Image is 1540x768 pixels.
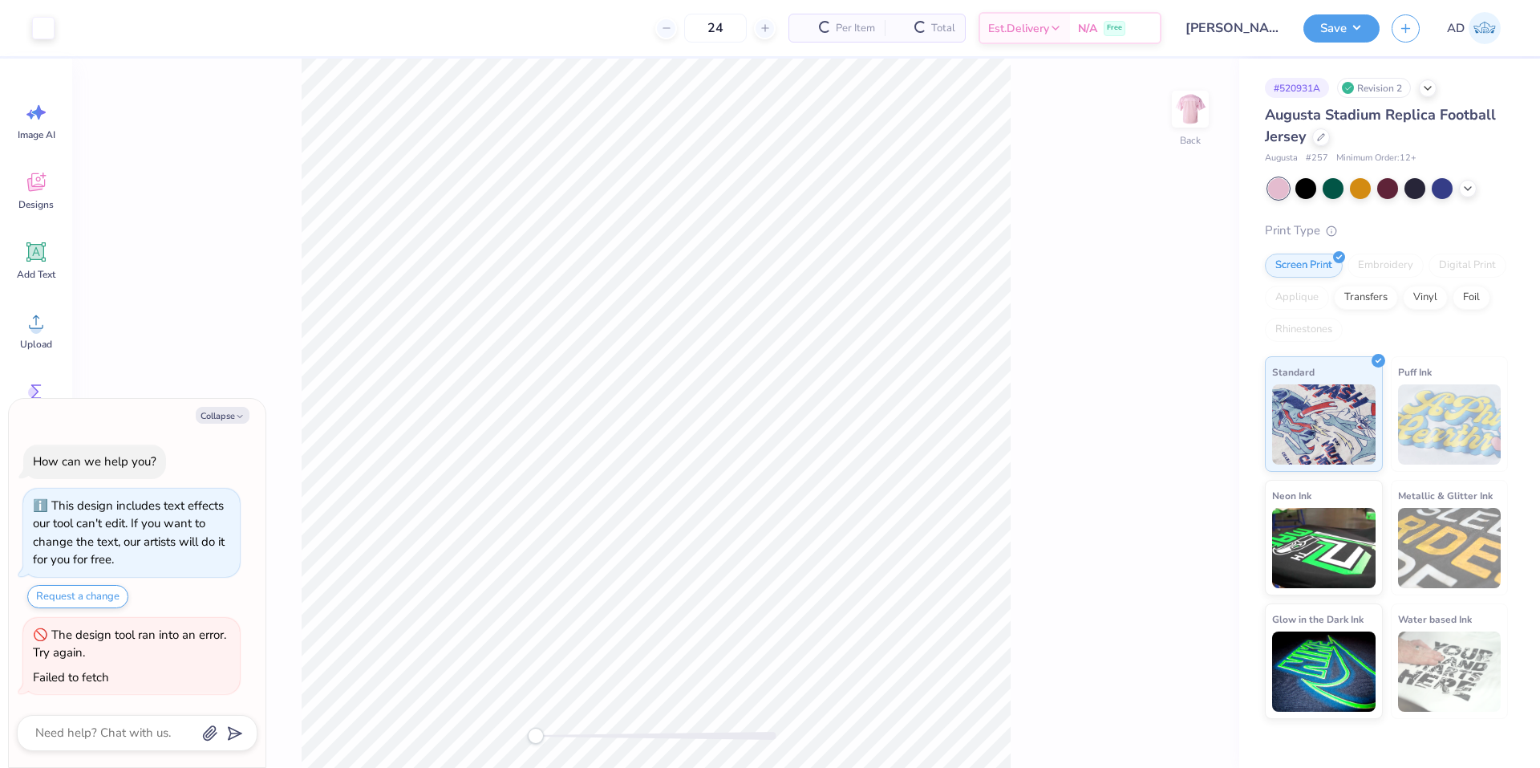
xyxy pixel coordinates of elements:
[1336,152,1416,165] span: Minimum Order: 12 +
[1272,487,1311,504] span: Neon Ink
[1398,611,1472,628] span: Water based Ink
[1440,12,1508,44] a: AD
[1398,487,1493,504] span: Metallic & Glitter Ink
[1265,286,1329,310] div: Applique
[1265,105,1496,146] span: Augusta Stadium Replica Football Jersey
[1398,384,1501,465] img: Puff Ink
[1265,152,1298,165] span: Augusta
[1107,22,1122,34] span: Free
[1265,78,1329,98] div: # 520931A
[1272,364,1315,380] span: Standard
[1398,364,1432,380] span: Puff Ink
[1272,632,1376,712] img: Glow in the Dark Ink
[684,14,747,43] input: – –
[1265,318,1343,342] div: Rhinestones
[931,20,955,37] span: Total
[1265,221,1508,240] div: Print Type
[1398,632,1501,712] img: Water based Ink
[988,20,1049,37] span: Est. Delivery
[1398,508,1501,588] img: Metallic & Glitter Ink
[1429,254,1506,278] div: Digital Print
[1174,93,1206,125] img: Back
[1272,508,1376,588] img: Neon Ink
[27,585,128,608] button: Request a change
[33,627,226,661] div: The design tool ran into an error. Try again.
[33,669,109,685] div: Failed to fetch
[20,338,52,351] span: Upload
[17,268,55,281] span: Add Text
[1453,286,1490,310] div: Foil
[1347,254,1424,278] div: Embroidery
[1447,19,1465,38] span: AD
[33,453,156,469] div: How can we help you?
[1337,78,1411,98] div: Revision 2
[1469,12,1501,44] img: Aldro Dalugdog
[1078,20,1097,37] span: N/A
[528,728,544,744] div: Accessibility label
[1334,286,1398,310] div: Transfers
[18,198,54,211] span: Designs
[1173,12,1291,44] input: Untitled Design
[1303,14,1380,43] button: Save
[1306,152,1328,165] span: # 257
[836,20,875,37] span: Per Item
[196,407,249,424] button: Collapse
[1272,384,1376,465] img: Standard
[1272,611,1364,628] span: Glow in the Dark Ink
[1265,254,1343,278] div: Screen Print
[1180,133,1201,148] div: Back
[33,498,225,568] div: This design includes text effects our tool can't edit. If you want to change the text, our artist...
[1403,286,1448,310] div: Vinyl
[18,128,55,141] span: Image AI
